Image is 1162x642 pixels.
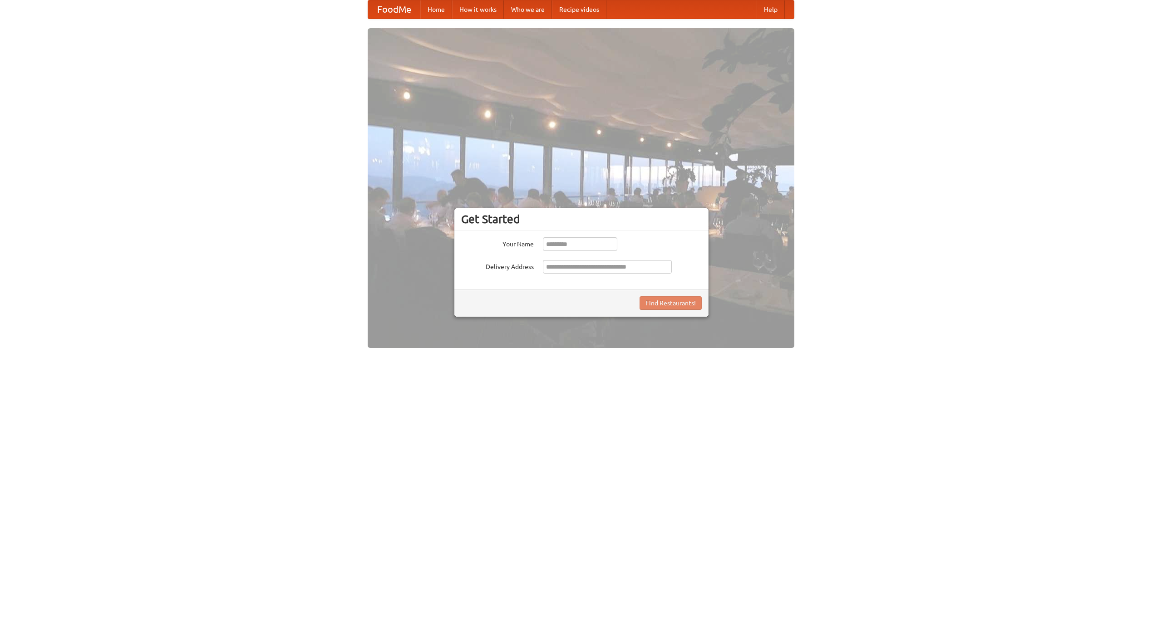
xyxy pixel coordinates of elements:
a: FoodMe [368,0,420,19]
label: Your Name [461,237,534,249]
a: Home [420,0,452,19]
label: Delivery Address [461,260,534,271]
a: How it works [452,0,504,19]
a: Recipe videos [552,0,606,19]
a: Who we are [504,0,552,19]
a: Help [757,0,785,19]
button: Find Restaurants! [640,296,702,310]
h3: Get Started [461,212,702,226]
